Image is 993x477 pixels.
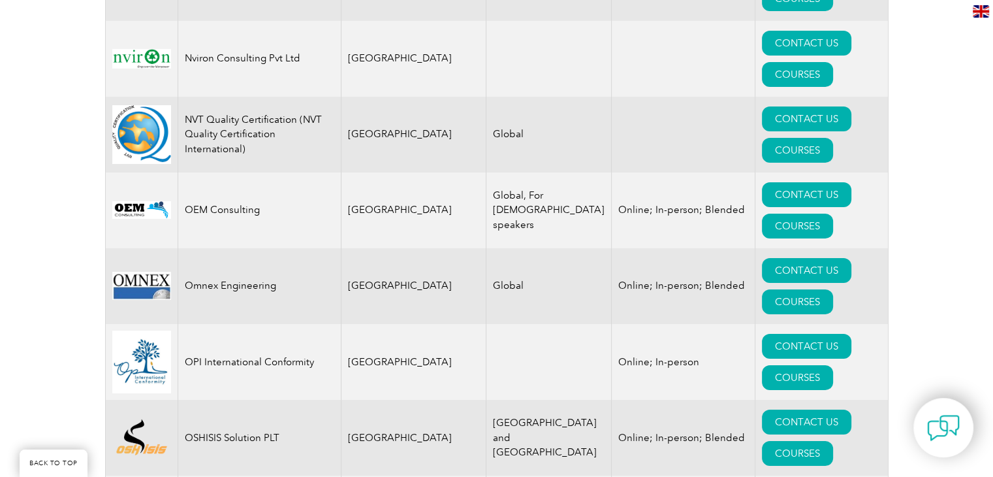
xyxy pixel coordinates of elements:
img: 8c6e383d-39a3-ec11-983f-002248154ade-logo.jpg [112,49,171,69]
td: [GEOGRAPHIC_DATA] [341,248,486,324]
td: Online; In-person [612,324,755,400]
td: Online; In-person; Blended [612,173,755,248]
a: COURSES [762,441,833,466]
td: OSHISIS Solution PLT [178,400,341,476]
td: [GEOGRAPHIC_DATA] [341,400,486,476]
a: CONTACT US [762,31,851,56]
td: [GEOGRAPHIC_DATA] and [GEOGRAPHIC_DATA] [486,400,612,476]
img: en [973,5,989,18]
a: CONTACT US [762,107,851,131]
td: Nviron Consulting Pvt Ltd [178,21,341,97]
a: COURSES [762,289,833,314]
td: Global [486,97,612,173]
a: COURSES [762,138,833,163]
img: 5113d4a1-7437-ef11-a316-00224812a81c-logo.png [112,418,171,457]
a: CONTACT US [762,258,851,283]
td: [GEOGRAPHIC_DATA] [341,21,486,97]
img: 931107cc-606f-eb11-a812-00224815377e-logo.png [112,201,171,219]
img: f8318ad0-2dc2-eb11-bacc-0022481832e0-logo.png [112,105,171,164]
a: COURSES [762,365,833,390]
td: Omnex Engineering [178,248,341,324]
td: [GEOGRAPHIC_DATA] [341,324,486,400]
img: 0d2a24ac-d9bc-ea11-a814-000d3a79823d-logo.jpg [112,272,171,300]
td: [GEOGRAPHIC_DATA] [341,173,486,248]
td: Online; In-person; Blended [612,248,755,324]
a: COURSES [762,62,833,87]
td: [GEOGRAPHIC_DATA] [341,97,486,173]
img: contact-chat.png [927,412,960,444]
td: OEM Consulting [178,173,341,248]
td: Global [486,248,612,324]
td: OPI International Conformity [178,324,341,400]
a: CONTACT US [762,182,851,207]
td: Global, For [DEMOGRAPHIC_DATA] speakers [486,173,612,248]
a: COURSES [762,214,833,238]
td: NVT Quality Certification (NVT Quality Certification International) [178,97,341,173]
img: 215d9ff6-1cd1-ef11-a72f-002248108aed-logo.jpg [112,331,171,393]
a: BACK TO TOP [20,450,87,477]
a: CONTACT US [762,334,851,359]
a: CONTACT US [762,410,851,435]
td: Online; In-person; Blended [612,400,755,476]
